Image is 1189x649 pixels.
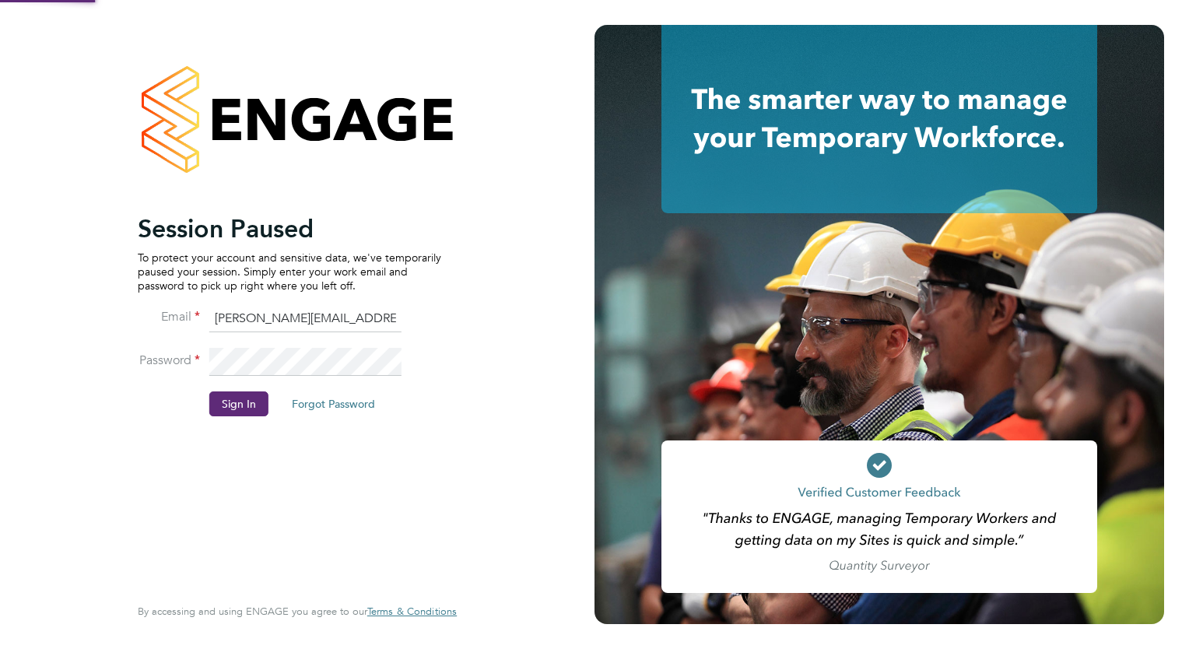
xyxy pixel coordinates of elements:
[138,251,441,293] p: To protect your account and sensitive data, we've temporarily paused your session. Simply enter y...
[138,213,441,244] h2: Session Paused
[138,353,200,369] label: Password
[209,305,402,333] input: Enter your work email...
[367,605,457,618] a: Terms & Conditions
[209,391,268,416] button: Sign In
[279,391,388,416] button: Forgot Password
[138,309,200,325] label: Email
[138,605,457,618] span: By accessing and using ENGAGE you agree to our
